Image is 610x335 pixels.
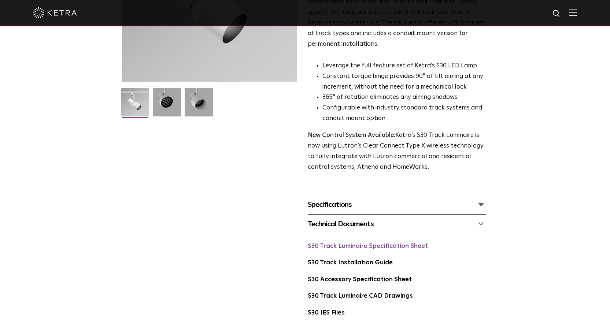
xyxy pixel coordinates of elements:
[308,199,486,211] div: Specifications
[322,92,486,103] li: 365° of rotation eliminates any aiming shadows
[569,9,577,16] img: Hamburger%20Nav.svg
[308,132,395,138] strong: New Control System Available:
[308,243,428,249] a: S30 Track Luminaire Specification Sheet
[308,310,345,316] a: S30 IES Files
[308,293,413,299] a: S30 Track Luminaire CAD Drawings
[322,71,486,93] li: Constant torque hinge provides 90° of tilt aiming at any increment, without the need for a mechan...
[552,9,561,18] img: search icon
[322,103,486,124] li: Configurable with industry standard track systems and conduit mount option
[308,218,486,230] div: Technical Documents
[308,276,412,283] a: S30 Accessory Specification Sheet
[185,88,213,122] img: 9e3d97bd0cf938513d6e
[308,260,393,266] a: S30 Track Installation Guide
[153,88,181,122] img: 3b1b0dc7630e9da69e6b
[121,88,149,122] img: S30-Track-Luminaire-2021-Web-Square
[322,61,486,71] li: Leverage the full feature set of Ketra’s S30 LED Lamp
[33,7,77,18] img: ketra-logo-2019-white
[308,130,486,173] p: Ketra’s S30 Track Luminaire is now using Lutron’s Clear Connect Type X wireless technology to ful...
